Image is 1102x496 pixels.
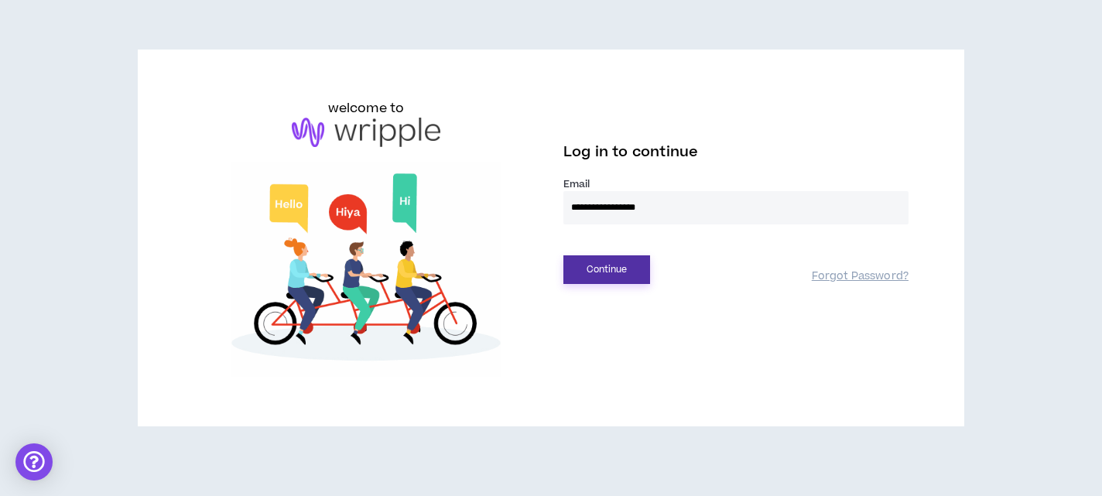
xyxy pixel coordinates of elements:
[15,443,53,481] div: Open Intercom Messenger
[193,162,539,377] img: Welcome to Wripple
[563,142,698,162] span: Log in to continue
[328,99,405,118] h6: welcome to
[812,269,909,284] a: Forgot Password?
[292,118,440,147] img: logo-brand.png
[563,177,909,191] label: Email
[563,255,650,284] button: Continue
